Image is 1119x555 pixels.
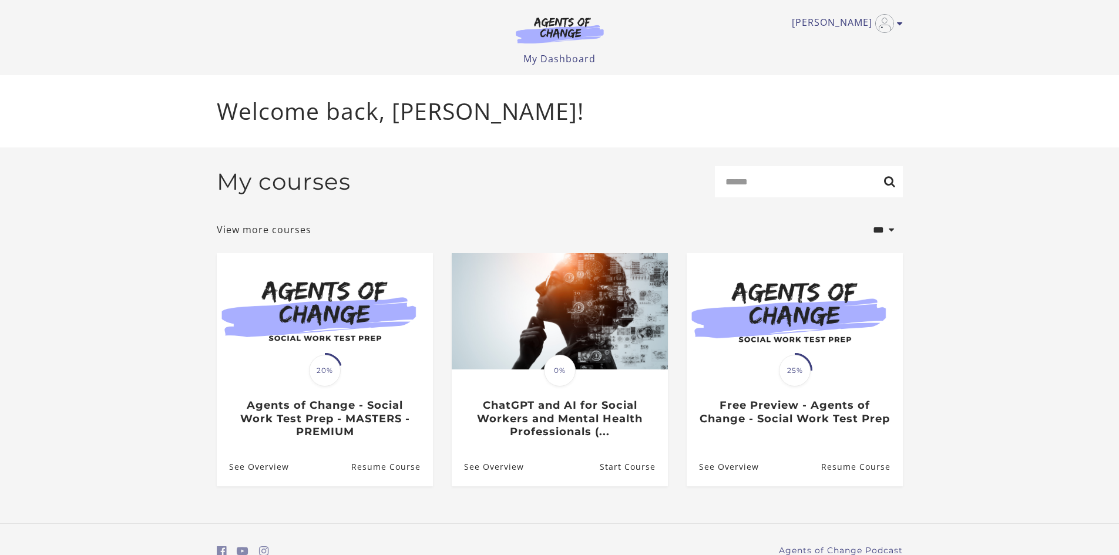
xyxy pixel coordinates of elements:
[779,355,811,386] span: 25%
[229,399,420,439] h3: Agents of Change - Social Work Test Prep - MASTERS - PREMIUM
[821,448,902,486] a: Free Preview - Agents of Change - Social Work Test Prep: Resume Course
[503,16,616,43] img: Agents of Change Logo
[452,448,524,486] a: ChatGPT and AI for Social Workers and Mental Health Professionals (...: See Overview
[464,399,655,439] h3: ChatGPT and AI for Social Workers and Mental Health Professionals (...
[523,52,596,65] a: My Dashboard
[544,355,576,386] span: 0%
[309,355,341,386] span: 20%
[687,448,759,486] a: Free Preview - Agents of Change - Social Work Test Prep: See Overview
[217,168,351,196] h2: My courses
[217,223,311,237] a: View more courses
[699,399,890,425] h3: Free Preview - Agents of Change - Social Work Test Prep
[351,448,432,486] a: Agents of Change - Social Work Test Prep - MASTERS - PREMIUM: Resume Course
[217,448,289,486] a: Agents of Change - Social Work Test Prep - MASTERS - PREMIUM: See Overview
[217,94,903,129] p: Welcome back, [PERSON_NAME]!
[792,14,897,33] a: Toggle menu
[599,448,667,486] a: ChatGPT and AI for Social Workers and Mental Health Professionals (...: Resume Course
